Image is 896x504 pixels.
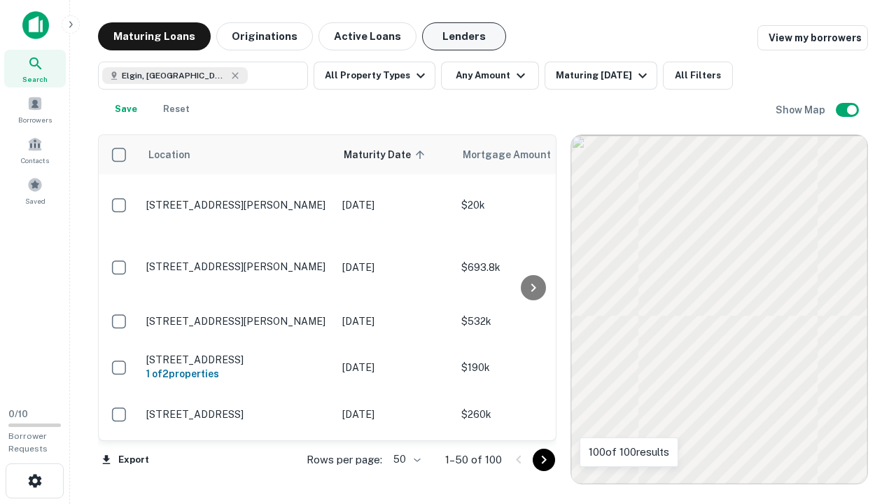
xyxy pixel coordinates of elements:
[454,135,608,174] th: Mortgage Amount
[154,95,199,123] button: Reset
[344,146,429,163] span: Maturity Date
[757,25,868,50] a: View my borrowers
[342,314,447,329] p: [DATE]
[18,114,52,125] span: Borrowers
[335,135,454,174] th: Maturity Date
[139,135,335,174] th: Location
[533,449,555,471] button: Go to next page
[8,431,48,454] span: Borrower Requests
[571,135,867,484] div: 0 0
[146,315,328,328] p: [STREET_ADDRESS][PERSON_NAME]
[441,62,539,90] button: Any Amount
[98,449,153,470] button: Export
[461,314,601,329] p: $532k
[463,146,569,163] span: Mortgage Amount
[461,360,601,375] p: $190k
[342,260,447,275] p: [DATE]
[388,449,423,470] div: 50
[146,408,328,421] p: [STREET_ADDRESS]
[146,260,328,273] p: [STREET_ADDRESS][PERSON_NAME]
[826,392,896,459] iframe: Chat Widget
[4,171,66,209] a: Saved
[148,146,190,163] span: Location
[4,90,66,128] a: Borrowers
[461,197,601,213] p: $20k
[663,62,733,90] button: All Filters
[776,102,827,118] h6: Show Map
[146,199,328,211] p: [STREET_ADDRESS][PERSON_NAME]
[422,22,506,50] button: Lenders
[4,50,66,87] a: Search
[342,360,447,375] p: [DATE]
[545,62,657,90] button: Maturing [DATE]
[461,407,601,422] p: $260k
[589,444,669,461] p: 100 of 100 results
[318,22,416,50] button: Active Loans
[342,197,447,213] p: [DATE]
[122,69,227,82] span: Elgin, [GEOGRAPHIC_DATA], [GEOGRAPHIC_DATA]
[104,95,148,123] button: Save your search to get updates of matches that match your search criteria.
[98,22,211,50] button: Maturing Loans
[25,195,45,206] span: Saved
[4,131,66,169] a: Contacts
[556,67,651,84] div: Maturing [DATE]
[342,407,447,422] p: [DATE]
[146,353,328,366] p: [STREET_ADDRESS]
[21,155,49,166] span: Contacts
[22,11,49,39] img: capitalize-icon.png
[314,62,435,90] button: All Property Types
[216,22,313,50] button: Originations
[8,409,28,419] span: 0 / 10
[307,451,382,468] p: Rows per page:
[146,366,328,381] h6: 1 of 2 properties
[445,451,502,468] p: 1–50 of 100
[22,73,48,85] span: Search
[461,260,601,275] p: $693.8k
